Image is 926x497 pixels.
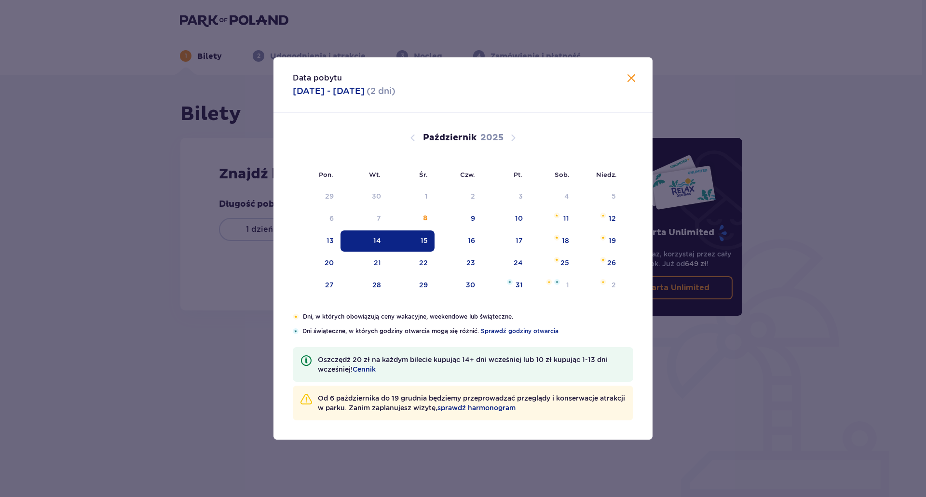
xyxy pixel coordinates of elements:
div: 29 [325,191,334,201]
div: 4 [564,191,569,201]
a: Cennik [353,364,376,374]
div: 7 [377,214,381,223]
div: 13 [327,236,334,245]
p: Dni świąteczne, w których godziny otwarcia mogą się różnić. [302,327,633,336]
div: 1 [425,191,428,201]
p: Dni, w których obowiązują ceny wakacyjne, weekendowe lub świąteczne. [303,312,633,321]
div: 24 [514,258,523,268]
img: Pomarańczowa gwiazdka [600,257,606,263]
td: Data zaznaczona. środa, 15 października 2025 [388,230,435,252]
td: Pomarańczowa gwiazdkaNiebieska gwiazdka1 [530,275,576,296]
p: ( 2 dni ) [367,85,395,97]
td: Data niedostępna. poniedziałek, 6 października 2025 [293,208,340,229]
div: 23 [466,258,475,268]
td: Data niedostępna. środa, 1 października 2025 [388,186,435,207]
img: Niebieska gwiazdka [507,279,513,285]
div: 3 [518,191,523,201]
small: Pt. [514,171,522,178]
td: Data niedostępna. wtorek, 7 października 2025 [340,208,388,229]
td: 27 [293,275,340,296]
td: 29 [388,275,435,296]
td: Pomarańczowa gwiazdka12 [576,208,623,229]
td: Pomarańczowa gwiazdka19 [576,230,623,252]
td: 28 [340,275,388,296]
div: 18 [562,236,569,245]
div: 5 [612,191,616,201]
p: [DATE] - [DATE] [293,85,365,97]
div: 14 [373,236,381,245]
div: 26 [607,258,616,268]
td: Pomarańczowa gwiazdka11 [530,208,576,229]
td: Pomarańczowa gwiazdka18 [530,230,576,252]
td: Data niedostępna. czwartek, 2 października 2025 [435,186,482,207]
div: 11 [563,214,569,223]
div: 15 [421,236,428,245]
p: Oszczędź 20 zł na każdym bilecie kupując 14+ dni wcześniej lub 10 zł kupując 1-13 dni wcześniej! [318,355,626,374]
div: 25 [560,258,569,268]
button: Zamknij [626,73,637,85]
td: 30 [435,275,482,296]
small: Wt. [369,171,381,178]
p: 2025 [480,132,504,144]
div: 28 [372,280,381,290]
td: 16 [435,230,482,252]
a: sprawdź harmonogram [437,403,516,413]
td: Pomarańczowa gwiazdka2 [576,275,623,296]
td: 20 [293,253,340,274]
div: 2 [612,280,616,290]
div: 9 [471,214,475,223]
div: 16 [468,236,475,245]
div: 1 [566,280,569,290]
div: 29 [419,280,428,290]
td: 9 [435,208,482,229]
small: Niedz. [596,171,617,178]
p: Od 6 października do 19 grudnia będziemy przeprowadzać przeglądy i konserwacje atrakcji w parku. ... [318,393,626,413]
td: 8 [388,208,435,229]
div: 10 [515,214,523,223]
div: 22 [419,258,428,268]
td: Data niedostępna. piątek, 3 października 2025 [482,186,530,207]
p: Data pobytu [293,73,342,83]
button: Poprzedni miesiąc [407,132,419,144]
td: 10 [482,208,530,229]
div: 12 [609,214,616,223]
td: 17 [482,230,530,252]
img: Pomarańczowa gwiazdka [600,213,606,218]
div: 27 [325,280,334,290]
td: Data niedostępna. wtorek, 30 września 2025 [340,186,388,207]
div: 31 [516,280,523,290]
img: Pomarańczowa gwiazdka [546,279,552,285]
td: 24 [482,253,530,274]
td: 23 [435,253,482,274]
small: Śr. [419,171,428,178]
div: 17 [516,236,523,245]
div: 21 [374,258,381,268]
img: Pomarańczowa gwiazdka [554,213,560,218]
img: Pomarańczowa gwiazdka [554,235,560,241]
img: Niebieska gwiazdka [554,279,560,285]
td: Data niedostępna. poniedziałek, 29 września 2025 [293,186,340,207]
td: Data zaznaczona. wtorek, 14 października 2025 [340,230,388,252]
img: Niebieska gwiazdka [293,328,299,334]
div: 8 [423,214,428,223]
td: 21 [340,253,388,274]
small: Czw. [460,171,475,178]
td: Data niedostępna. sobota, 4 października 2025 [530,186,576,207]
td: Niebieska gwiazdka31 [482,275,530,296]
div: 6 [329,214,334,223]
div: 30 [466,280,475,290]
div: 2 [471,191,475,201]
img: Pomarańczowa gwiazdka [600,235,606,241]
small: Sob. [555,171,570,178]
td: Pomarańczowa gwiazdka25 [530,253,576,274]
div: 30 [372,191,381,201]
td: 22 [388,253,435,274]
a: Sprawdź godziny otwarcia [481,327,558,336]
p: Październik [423,132,477,144]
div: 20 [325,258,334,268]
img: Pomarańczowa gwiazdka [293,314,299,320]
td: Pomarańczowa gwiazdka26 [576,253,623,274]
